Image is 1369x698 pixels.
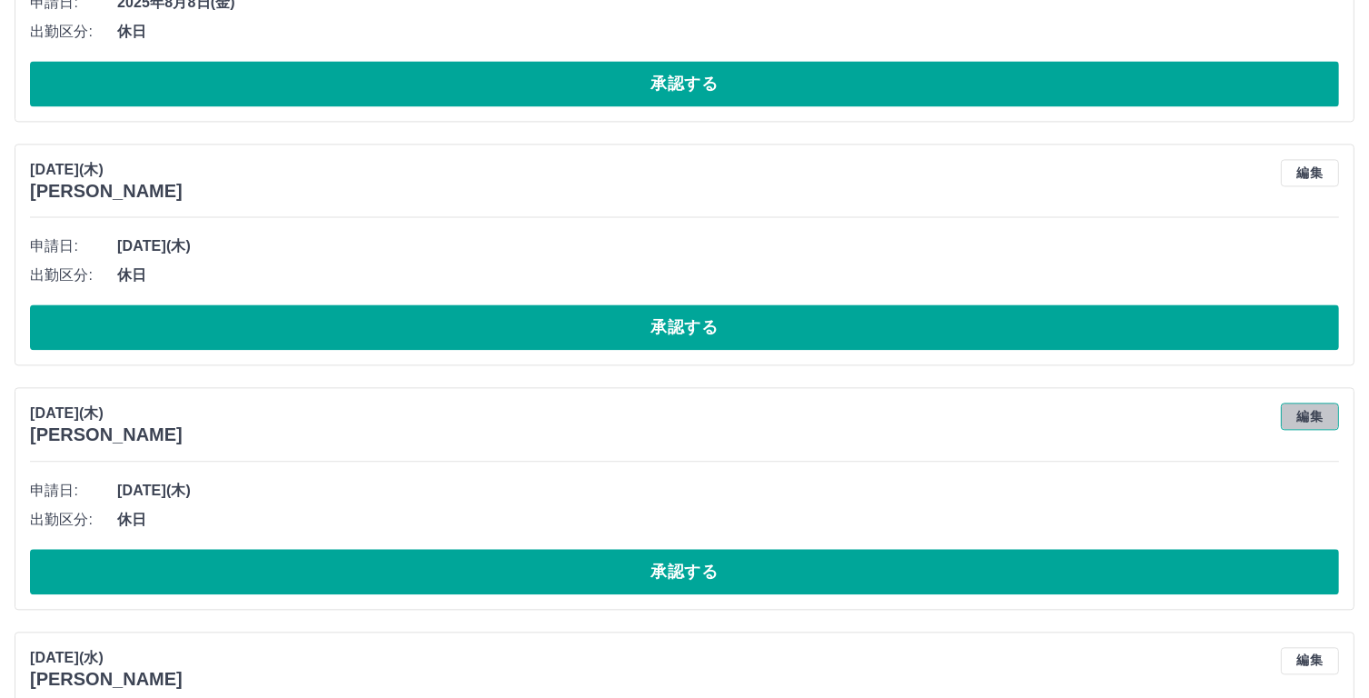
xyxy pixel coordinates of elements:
[30,424,183,445] h3: [PERSON_NAME]
[1281,647,1339,674] button: 編集
[117,264,1339,286] span: 休日
[30,159,183,181] p: [DATE](木)
[117,235,1339,257] span: [DATE](木)
[1281,159,1339,186] button: 編集
[30,647,183,669] p: [DATE](水)
[30,549,1339,594] button: 承認する
[30,403,183,424] p: [DATE](木)
[1281,403,1339,430] button: 編集
[30,669,183,690] h3: [PERSON_NAME]
[117,509,1339,531] span: 休日
[30,235,117,257] span: 申請日:
[30,509,117,531] span: 出勤区分:
[30,304,1339,350] button: 承認する
[30,264,117,286] span: 出勤区分:
[30,21,117,43] span: 出勤区分:
[117,21,1339,43] span: 休日
[30,480,117,502] span: 申請日:
[117,480,1339,502] span: [DATE](木)
[30,61,1339,106] button: 承認する
[30,181,183,202] h3: [PERSON_NAME]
